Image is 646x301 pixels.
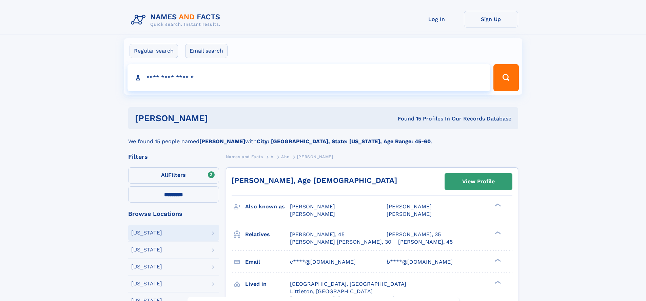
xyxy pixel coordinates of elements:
span: [PERSON_NAME] [290,203,335,210]
a: View Profile [445,173,512,190]
div: View Profile [462,174,495,189]
b: City: [GEOGRAPHIC_DATA], State: [US_STATE], Age Range: 45-60 [257,138,431,145]
h3: Email [245,256,290,268]
div: ❯ [493,258,501,262]
div: [US_STATE] [131,281,162,286]
a: [PERSON_NAME], 45 [398,238,453,246]
a: Log In [410,11,464,27]
div: Found 15 Profiles In Our Records Database [303,115,511,123]
div: ❯ [493,230,501,235]
span: [PERSON_NAME] [290,211,335,217]
input: search input [128,64,491,91]
div: [US_STATE] [131,230,162,236]
span: Ahn [281,154,289,159]
div: We found 15 people named with . [128,129,518,146]
a: Sign Up [464,11,518,27]
div: Browse Locations [128,211,219,217]
label: Filters [128,167,219,184]
a: [PERSON_NAME], 45 [290,231,345,238]
div: [US_STATE] [131,264,162,269]
span: [PERSON_NAME] [387,203,432,210]
span: Littleton, [GEOGRAPHIC_DATA] [290,288,373,295]
h3: Relatives [245,229,290,240]
a: Names and Facts [226,152,263,161]
a: [PERSON_NAME], Age [DEMOGRAPHIC_DATA] [232,176,397,185]
div: Filters [128,154,219,160]
span: [GEOGRAPHIC_DATA], [GEOGRAPHIC_DATA] [290,281,406,287]
span: All [161,172,168,178]
span: [PERSON_NAME] [297,154,333,159]
a: [PERSON_NAME] [PERSON_NAME], 30 [290,238,391,246]
h3: Lived in [245,278,290,290]
h3: Also known as [245,201,290,212]
div: [US_STATE] [131,247,162,252]
div: ❯ [493,203,501,207]
h1: [PERSON_NAME] [135,114,303,123]
span: [PERSON_NAME] [387,211,432,217]
b: [PERSON_NAME] [199,138,245,145]
label: Regular search [130,44,178,58]
a: [PERSON_NAME], 35 [387,231,441,238]
img: Logo Names and Facts [128,11,226,29]
span: A [271,154,274,159]
label: Email search [185,44,228,58]
a: Ahn [281,152,289,161]
a: A [271,152,274,161]
button: Search Button [493,64,518,91]
div: ❯ [493,280,501,284]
